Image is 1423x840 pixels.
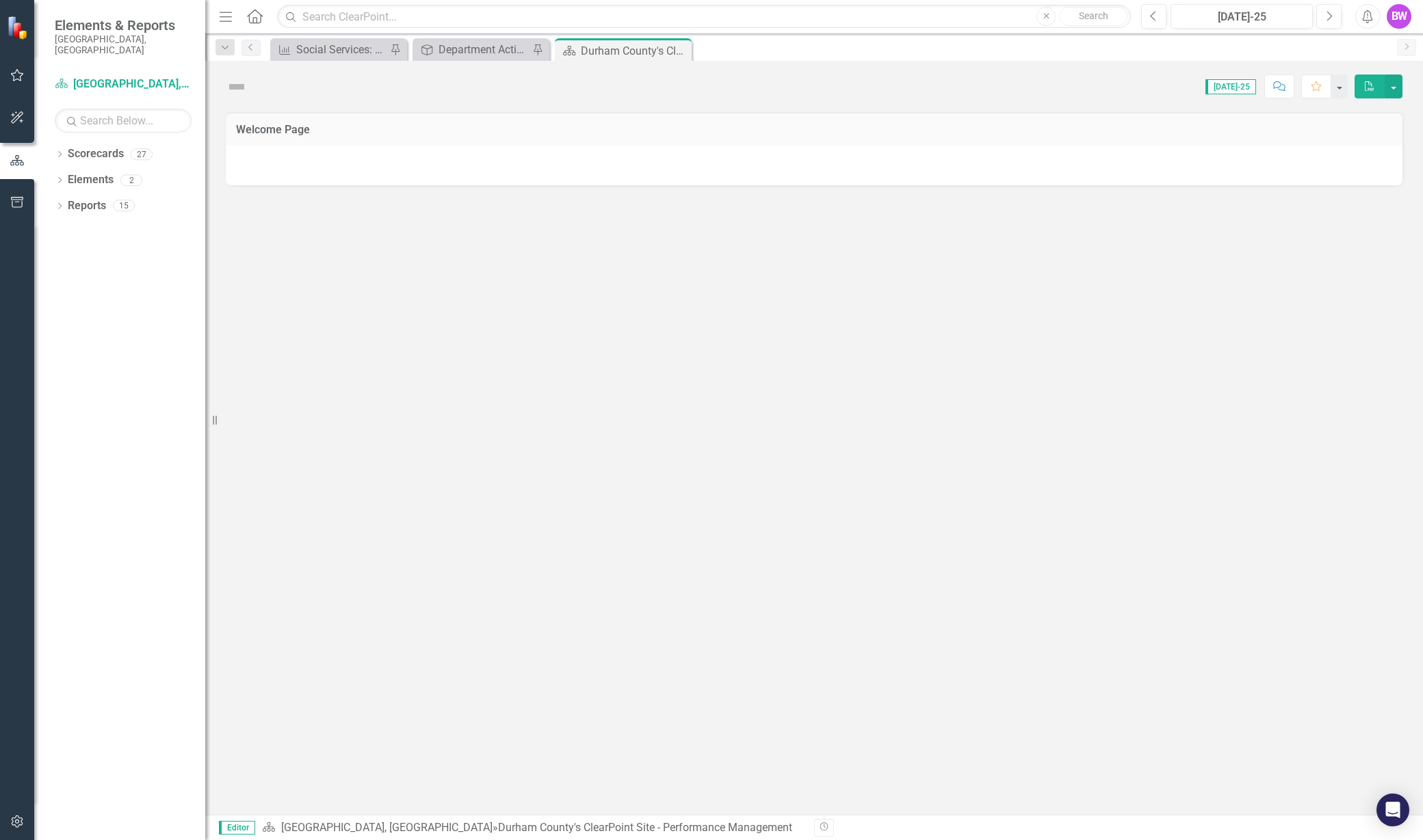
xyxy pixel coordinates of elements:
[498,821,792,834] div: Durham County's ClearPoint Site - Performance Management
[1205,79,1256,94] span: [DATE]-25
[274,41,387,58] a: Social Services: (CS1) The County will Achieve its Given Annual Percentage of [DEMOGRAPHIC_DATA] ...
[581,42,688,59] div: Durham County's ClearPoint Site - Performance Management
[1059,7,1127,26] button: Search
[1171,4,1313,29] button: [DATE]-25
[55,17,192,33] span: Elements & Reports
[113,200,135,212] div: 15
[1175,9,1308,25] div: [DATE]-25
[120,174,142,186] div: 2
[262,820,804,836] div: »
[219,821,255,835] span: Editor
[55,33,192,56] small: [GEOGRAPHIC_DATA], [GEOGRAPHIC_DATA]
[131,148,153,160] div: 27
[68,198,106,214] a: Reports
[55,77,192,92] a: [GEOGRAPHIC_DATA], [GEOGRAPHIC_DATA]
[68,146,124,162] a: Scorecards
[277,5,1131,29] input: Search ClearPoint...
[416,41,529,58] a: Department Activities
[1387,4,1411,29] button: BW
[7,15,31,39] img: ClearPoint Strategy
[68,172,114,188] a: Elements
[236,124,1392,136] h3: Welcome Page
[296,41,387,58] div: Social Services: (CS1) The County will Achieve its Given Annual Percentage of [DEMOGRAPHIC_DATA] ...
[439,41,529,58] div: Department Activities
[55,109,192,133] input: Search Below...
[1376,794,1409,826] div: Open Intercom Messenger
[281,821,493,834] a: [GEOGRAPHIC_DATA], [GEOGRAPHIC_DATA]
[226,76,248,98] img: Not Defined
[1079,10,1108,21] span: Search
